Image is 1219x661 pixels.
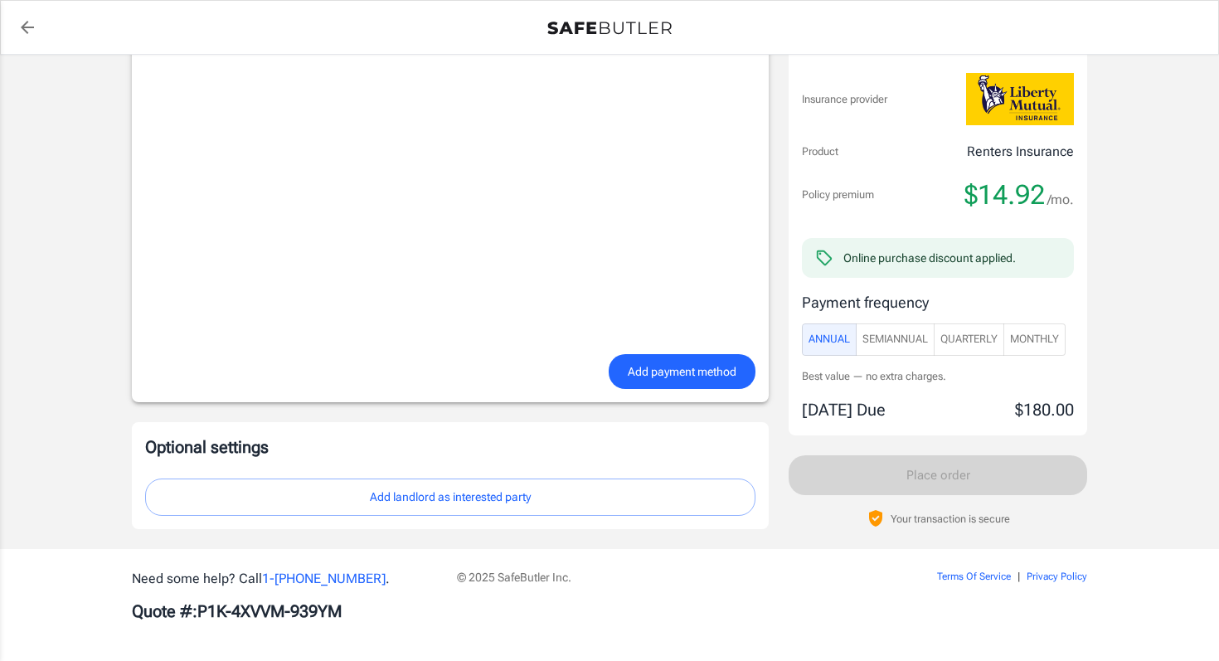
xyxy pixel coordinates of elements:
[802,323,857,356] button: Annual
[802,143,838,160] p: Product
[856,323,935,356] button: SemiAnnual
[132,601,342,621] b: Quote #: P1K-4XVVM-939YM
[628,362,736,382] span: Add payment method
[11,11,44,44] a: back to quotes
[262,571,386,586] a: 1-[PHONE_NUMBER]
[802,369,1074,385] p: Best value — no extra charges.
[802,187,874,203] p: Policy premium
[1027,571,1087,582] a: Privacy Policy
[934,323,1004,356] button: Quarterly
[145,435,755,459] p: Optional settings
[937,571,1011,582] a: Terms Of Service
[966,73,1074,125] img: Liberty Mutual
[802,291,1074,313] p: Payment frequency
[843,250,1016,266] div: Online purchase discount applied.
[1017,571,1020,582] span: |
[1047,188,1074,211] span: /mo.
[802,397,886,422] p: [DATE] Due
[1015,397,1074,422] p: $180.00
[964,178,1045,211] span: $14.92
[609,354,755,390] button: Add payment method
[940,330,998,349] span: Quarterly
[809,330,850,349] span: Annual
[967,142,1074,162] p: Renters Insurance
[862,330,928,349] span: SemiAnnual
[145,479,755,516] button: Add landlord as interested party
[547,22,672,35] img: Back to quotes
[802,91,887,108] p: Insurance provider
[132,569,437,589] p: Need some help? Call .
[891,511,1010,527] p: Your transaction is secure
[1010,330,1059,349] span: Monthly
[1003,323,1066,356] button: Monthly
[457,569,843,586] p: © 2025 SafeButler Inc.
